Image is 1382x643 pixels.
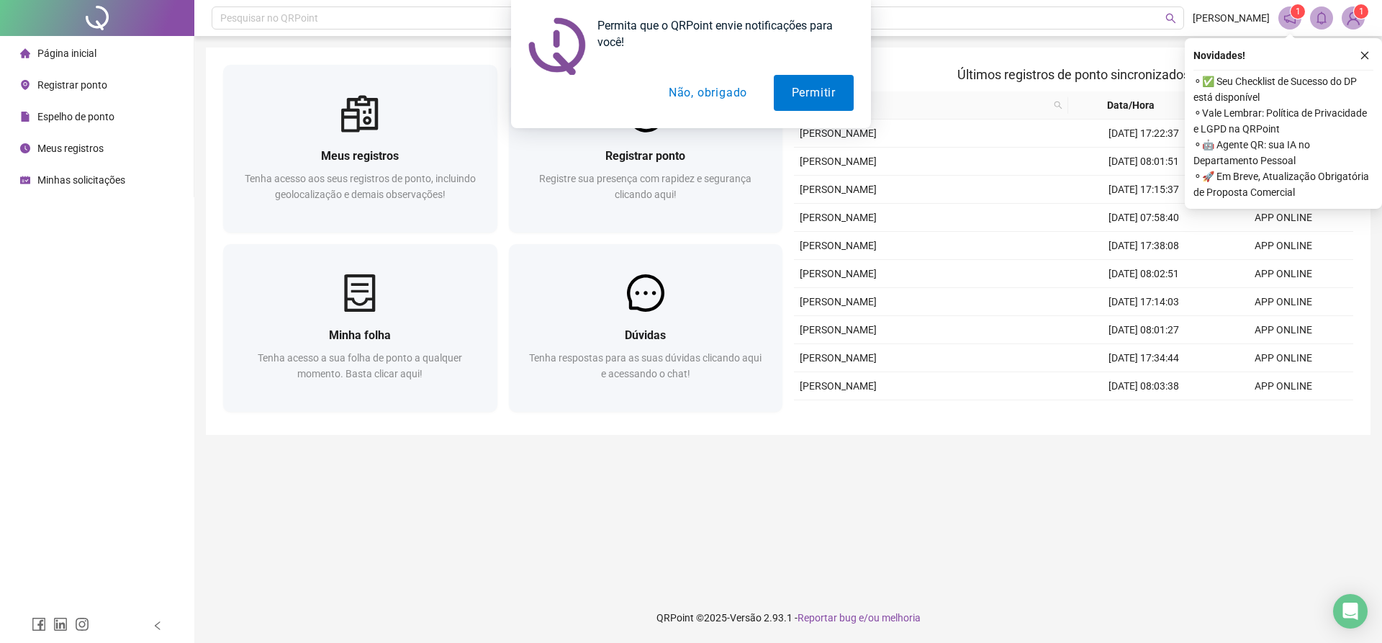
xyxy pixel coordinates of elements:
td: [DATE] 08:01:27 [1074,316,1214,344]
span: Tenha respostas para as suas dúvidas clicando aqui e acessando o chat! [529,352,762,379]
td: [DATE] 17:14:03 [1074,288,1214,316]
footer: QRPoint © 2025 - 2.93.1 - [194,593,1382,643]
a: Meus registrosTenha acesso aos seus registros de ponto, incluindo geolocalização e demais observa... [223,65,497,233]
span: ⚬ 🤖 Agente QR: sua IA no Departamento Pessoal [1193,137,1373,168]
span: [PERSON_NAME] [800,127,877,139]
td: APP ONLINE [1214,344,1353,372]
span: schedule [20,175,30,185]
td: APP ONLINE [1214,204,1353,232]
span: Meus registros [321,149,399,163]
td: APP ONLINE [1214,288,1353,316]
td: [DATE] 17:34:44 [1074,344,1214,372]
span: [PERSON_NAME] [800,296,877,307]
span: linkedin [53,617,68,631]
a: Registrar pontoRegistre sua presença com rapidez e segurança clicando aqui! [509,65,783,233]
a: Minha folhaTenha acesso a sua folha de ponto a qualquer momento. Basta clicar aqui! [223,244,497,412]
a: DúvidasTenha respostas para as suas dúvidas clicando aqui e acessando o chat! [509,244,783,412]
td: [DATE] 08:03:38 [1074,372,1214,400]
span: instagram [75,617,89,631]
span: Minhas solicitações [37,174,125,186]
span: [PERSON_NAME] [800,184,877,195]
span: Reportar bug e/ou melhoria [798,612,921,624]
td: [DATE] 17:40:33 [1074,400,1214,428]
div: Open Intercom Messenger [1333,594,1368,629]
td: APP ONLINE [1214,372,1353,400]
td: [DATE] 07:58:40 [1074,204,1214,232]
span: Meus registros [37,143,104,154]
span: [PERSON_NAME] [800,324,877,336]
span: [PERSON_NAME] [800,268,877,279]
span: facebook [32,617,46,631]
span: Registrar ponto [605,149,685,163]
span: Registre sua presença com rapidez e segurança clicando aqui! [539,173,751,200]
td: [DATE] 08:02:51 [1074,260,1214,288]
div: Permita que o QRPoint envie notificações para você! [586,17,854,50]
td: APP ONLINE [1214,260,1353,288]
span: [PERSON_NAME] [800,156,877,167]
span: [PERSON_NAME] [800,380,877,392]
td: [DATE] 08:01:51 [1074,148,1214,176]
span: left [153,621,163,631]
span: Dúvidas [625,328,666,342]
td: [DATE] 17:22:37 [1074,120,1214,148]
span: clock-circle [20,143,30,153]
span: Minha folha [329,328,391,342]
span: [PERSON_NAME] [800,212,877,223]
td: APP ONLINE [1214,316,1353,344]
span: ⚬ 🚀 Em Breve, Atualização Obrigatória de Proposta Comercial [1193,168,1373,200]
img: notification icon [528,17,586,75]
span: Tenha acesso a sua folha de ponto a qualquer momento. Basta clicar aqui! [258,352,462,379]
td: [DATE] 17:15:37 [1074,176,1214,204]
span: Versão [730,612,762,624]
td: [DATE] 17:38:08 [1074,232,1214,260]
td: APP ONLINE [1214,400,1353,428]
button: Não, obrigado [651,75,765,111]
span: [PERSON_NAME] [800,352,877,364]
span: [PERSON_NAME] [800,240,877,251]
td: APP ONLINE [1214,232,1353,260]
span: Tenha acesso aos seus registros de ponto, incluindo geolocalização e demais observações! [245,173,476,200]
button: Permitir [774,75,854,111]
